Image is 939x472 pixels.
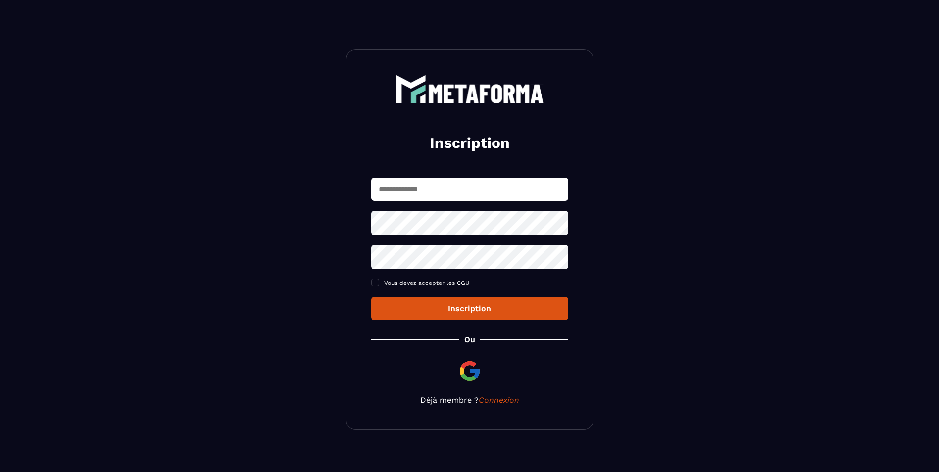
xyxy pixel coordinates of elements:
span: Vous devez accepter les CGU [384,280,470,286]
p: Ou [464,335,475,344]
a: logo [371,75,568,103]
button: Inscription [371,297,568,320]
div: Inscription [379,304,560,313]
a: Connexion [479,395,519,405]
img: logo [395,75,544,103]
h2: Inscription [383,133,556,153]
img: google [458,359,482,383]
p: Déjà membre ? [371,395,568,405]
